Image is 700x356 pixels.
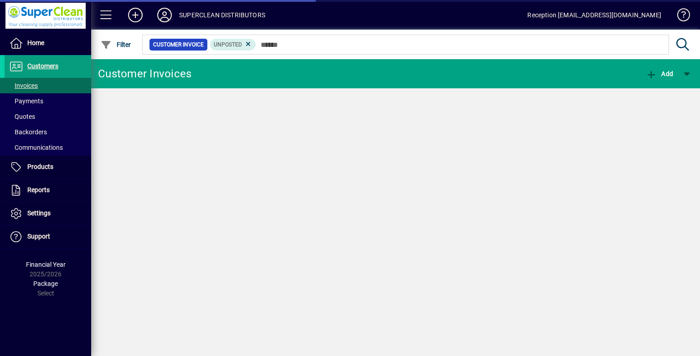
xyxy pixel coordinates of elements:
[27,186,50,193] span: Reports
[670,2,689,31] a: Knowledge Base
[150,7,179,23] button: Profile
[5,179,91,202] a: Reports
[9,128,47,136] span: Backorders
[5,78,91,93] a: Invoices
[33,280,58,287] span: Package
[101,41,131,48] span: Filter
[5,124,91,140] a: Backorders
[5,32,91,55] a: Home
[214,41,242,48] span: Unposted
[9,144,63,151] span: Communications
[153,40,204,49] span: Customer Invoice
[5,109,91,124] a: Quotes
[98,36,134,53] button: Filter
[9,97,43,105] span: Payments
[121,7,150,23] button: Add
[527,8,661,22] div: Reception [EMAIL_ADDRESS][DOMAIN_NAME]
[98,66,191,81] div: Customer Invoices
[646,70,673,77] span: Add
[5,202,91,225] a: Settings
[27,39,44,46] span: Home
[5,225,91,248] a: Support
[179,8,265,22] div: SUPERCLEAN DISTRIBUTORS
[27,163,53,170] span: Products
[27,209,51,217] span: Settings
[27,233,50,240] span: Support
[5,93,91,109] a: Payments
[9,82,38,89] span: Invoices
[27,62,58,70] span: Customers
[643,66,675,82] button: Add
[5,140,91,155] a: Communications
[5,156,91,178] a: Products
[210,39,256,51] mat-chip: Customer Invoice Status: Unposted
[9,113,35,120] span: Quotes
[26,261,66,268] span: Financial Year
